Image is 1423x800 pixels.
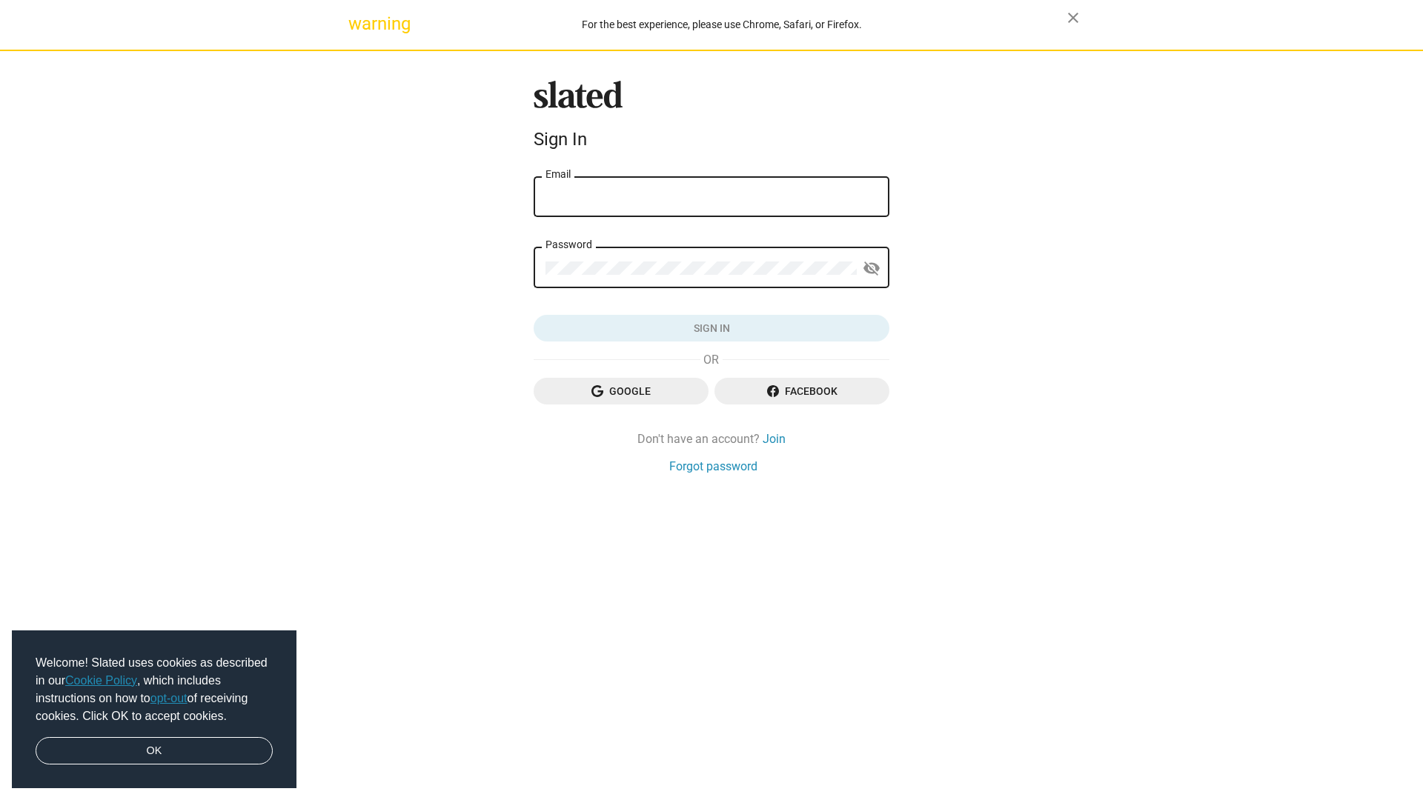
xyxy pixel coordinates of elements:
div: Don't have an account? [534,431,889,447]
div: For the best experience, please use Chrome, Safari, or Firefox. [377,15,1067,35]
mat-icon: close [1064,9,1082,27]
a: Cookie Policy [65,674,137,687]
a: opt-out [150,692,188,704]
button: Facebook [714,378,889,404]
a: Join [763,431,786,447]
mat-icon: warning [348,15,366,33]
button: Show password [857,254,886,284]
a: dismiss cookie message [36,737,273,765]
div: cookieconsent [12,630,296,789]
div: Sign In [534,129,889,150]
a: Forgot password [669,459,757,474]
button: Google [534,378,709,404]
sl-branding: Sign In [534,81,889,156]
span: Google [545,378,697,404]
span: Welcome! Slated uses cookies as described in our , which includes instructions on how to of recei... [36,654,273,725]
span: Facebook [726,378,878,404]
mat-icon: visibility_off [863,257,880,280]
